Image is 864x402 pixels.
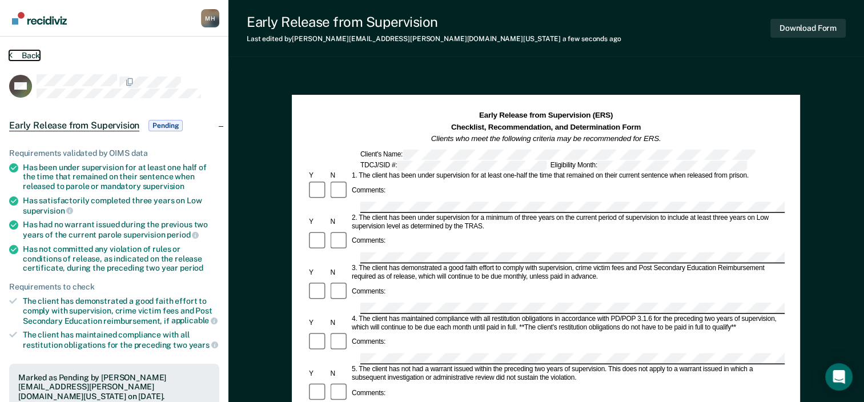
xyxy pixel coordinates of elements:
div: Comments: [350,237,387,246]
span: years [189,340,218,349]
div: N [329,268,350,277]
div: 3. The client has demonstrated a good faith effort to comply with supervision, crime victim fees ... [350,264,785,281]
div: 5. The client has not had a warrant issued within the preceding two years of supervision. This do... [350,365,785,382]
button: Back [9,50,40,61]
img: Recidiviz [12,12,67,25]
div: TDCJ/SID #: [359,160,549,171]
div: Has had no warrant issued during the previous two years of the current parole supervision [23,220,219,239]
div: Has satisfactorily completed three years on Low [23,196,219,215]
button: Profile dropdown button [201,9,219,27]
div: The client has maintained compliance with all restitution obligations for the preceding two [23,330,219,349]
span: supervision [143,182,184,191]
div: Comments: [350,338,387,347]
span: a few seconds ago [562,35,621,43]
div: Y [307,171,328,180]
div: 1. The client has been under supervision for at least one-half the time that remained on their cu... [350,171,785,180]
span: supervision [23,206,73,215]
div: N [329,319,350,327]
strong: Early Release from Supervision (ERS) [479,111,613,120]
div: Comments: [350,187,387,195]
div: 2. The client has been under supervision for a minimum of three years on the current period of su... [350,214,785,231]
div: The client has demonstrated a good faith effort to comply with supervision, crime victim fees and... [23,296,219,325]
div: Has not committed any violation of rules or conditions of release, as indicated on the release ce... [23,244,219,273]
div: Client's Name: [359,149,757,159]
div: Eligibility Month: [549,160,749,171]
div: Y [307,319,328,327]
div: M H [201,9,219,27]
span: applicable [171,316,218,325]
span: period [167,230,199,239]
span: period [180,263,203,272]
div: Requirements validated by OIMS data [9,148,219,158]
div: N [329,218,350,226]
button: Download Form [770,19,846,38]
div: Has been under supervision for at least one half of the time that remained on their sentence when... [23,163,219,191]
div: 4. The client has maintained compliance with all restitution obligations in accordance with PD/PO... [350,315,785,332]
span: Early Release from Supervision [9,120,139,131]
div: Last edited by [PERSON_NAME][EMAIL_ADDRESS][PERSON_NAME][DOMAIN_NAME][US_STATE] [247,35,621,43]
em: Clients who meet the following criteria may be recommended for ERS. [431,134,661,143]
div: Marked as Pending by [PERSON_NAME][EMAIL_ADDRESS][PERSON_NAME][DOMAIN_NAME][US_STATE] on [DATE]. [18,373,210,401]
div: N [329,171,350,180]
span: Pending [148,120,183,131]
div: Y [307,218,328,226]
div: Requirements to check [9,282,219,292]
div: Y [307,369,328,378]
div: Comments: [350,389,387,397]
div: N [329,369,350,378]
div: Y [307,268,328,277]
div: Comments: [350,288,387,296]
div: Early Release from Supervision [247,14,621,30]
div: Open Intercom Messenger [825,363,853,391]
strong: Checklist, Recommendation, and Determination Form [451,123,641,131]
